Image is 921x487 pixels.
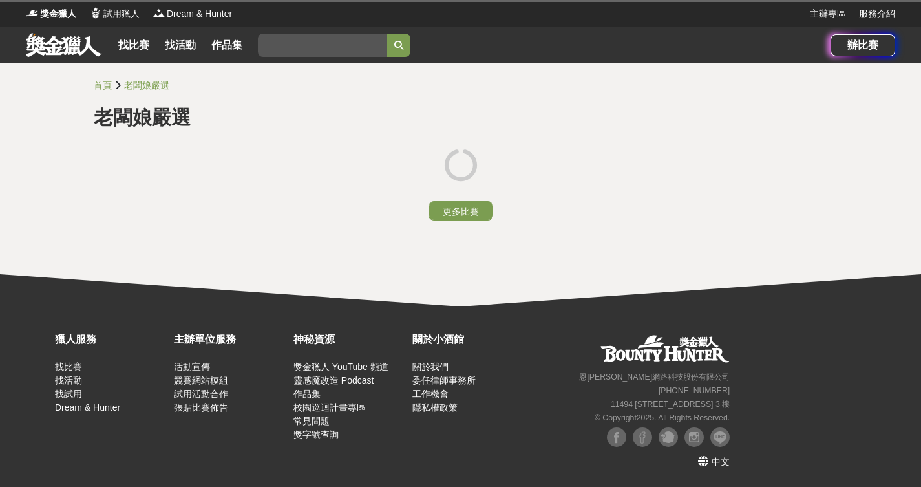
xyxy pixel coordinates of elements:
span: 老闆娘嚴選 [94,107,191,128]
a: 校園巡迴計畫專區 [293,402,366,413]
a: 老闆娘嚴選 [124,80,169,91]
a: 張貼比賽佈告 [174,402,228,413]
div: 主辦單位服務 [174,332,286,347]
a: 關於我們 [412,362,449,372]
a: 隱私權政策 [412,402,458,413]
img: Logo [153,6,165,19]
small: 11494 [STREET_ADDRESS] 3 樓 [611,400,730,409]
img: Logo [26,6,39,19]
a: 獎金獵人 YouTube 頻道 [293,362,388,372]
img: Plurk [659,427,678,447]
a: 更多比賽 [429,201,493,221]
a: 試用活動合作 [174,389,228,399]
a: 找試用 [55,389,82,399]
a: Dream & Hunter [55,402,120,413]
small: [PHONE_NUMBER] [659,386,730,395]
img: Facebook [633,427,652,447]
span: 試用獵人 [103,7,140,21]
span: 獎金獵人 [40,7,76,21]
a: 工作機會 [412,389,449,399]
a: 找活動 [160,36,201,54]
a: 作品集 [206,36,248,54]
small: 恩[PERSON_NAME]網路科技股份有限公司 [579,373,730,382]
a: 獎字號查詢 [293,429,339,440]
a: 競賽網站模組 [174,375,228,385]
a: Logo試用獵人 [89,7,140,21]
a: 辦比賽 [831,34,895,56]
span: 中文 [712,457,730,467]
div: 獵人服務 [55,332,167,347]
a: 找活動 [55,375,82,385]
a: 主辦專區 [810,7,846,21]
a: 找比賽 [55,362,82,372]
div: 關於小酒館 [412,332,525,347]
a: LogoDream & Hunter [153,7,232,21]
span: Dream & Hunter [167,7,232,21]
img: LINE [710,427,730,447]
small: © Copyright 2025 . All Rights Reserved. [595,413,730,422]
a: 首頁 [94,80,112,91]
a: 常見問題 [293,416,330,426]
a: 服務介紹 [859,7,895,21]
a: 委任律師事務所 [412,375,476,385]
img: Instagram [684,427,704,447]
div: 神秘資源 [293,332,406,347]
a: 靈感魔改造 Podcast [293,375,374,385]
img: Logo [89,6,102,19]
a: 作品集 [293,389,321,399]
a: Logo獎金獵人 [26,7,76,21]
a: 活動宣傳 [174,362,210,372]
a: 找比賽 [113,36,154,54]
img: Facebook [607,427,626,447]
